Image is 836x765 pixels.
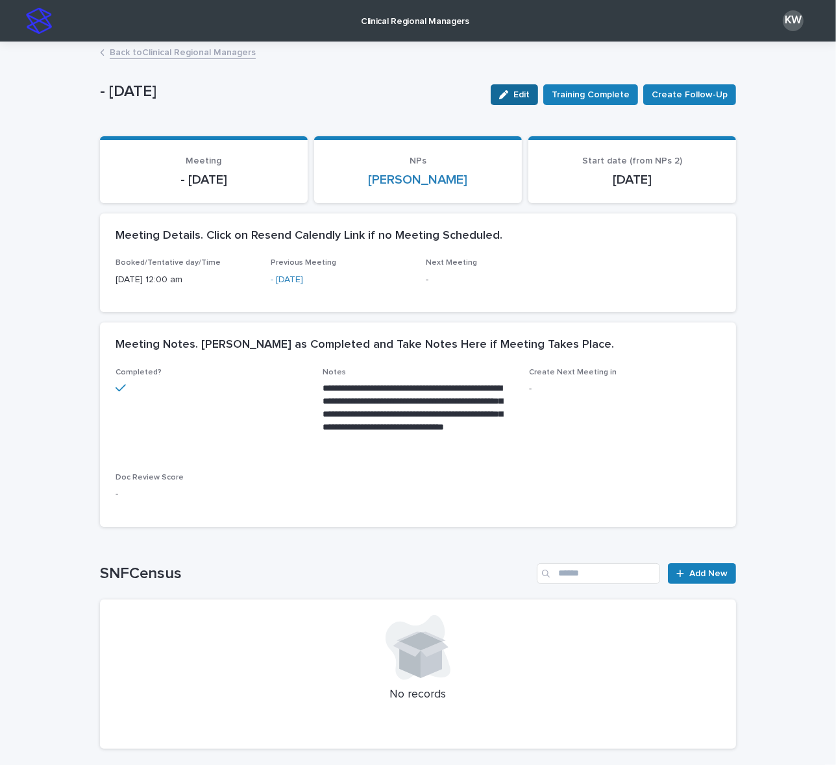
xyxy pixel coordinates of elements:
[410,156,426,165] span: NPs
[116,474,184,481] span: Doc Review Score
[116,338,614,352] h2: Meeting Notes. [PERSON_NAME] as Completed and Take Notes Here if Meeting Takes Place.
[116,487,307,501] p: -
[426,273,565,287] p: -
[271,273,303,287] a: - [DATE]
[783,10,804,31] div: KW
[529,382,720,396] p: -
[368,172,467,188] a: [PERSON_NAME]
[491,84,538,105] button: Edit
[529,369,617,376] span: Create Next Meeting in
[100,82,480,101] p: - [DATE]
[668,563,736,584] a: Add New
[271,259,336,267] span: Previous Meeting
[689,569,728,578] span: Add New
[116,172,292,188] p: - [DATE]
[100,565,532,583] h1: SNFCensus
[513,90,530,99] span: Edit
[426,259,477,267] span: Next Meeting
[116,688,720,702] p: No records
[643,84,736,105] button: Create Follow-Up
[543,84,638,105] button: Training Complete
[652,88,728,101] span: Create Follow-Up
[116,369,162,376] span: Completed?
[116,229,502,243] h2: Meeting Details. Click on Resend Calendly Link if no Meeting Scheduled.
[186,156,221,165] span: Meeting
[323,369,346,376] span: Notes
[544,172,720,188] p: [DATE]
[26,8,52,34] img: stacker-logo-s-only.png
[582,156,682,165] span: Start date (from NPs 2)
[116,259,221,267] span: Booked/Tentative day/Time
[116,273,255,287] p: [DATE] 12:00 am
[537,563,660,584] input: Search
[552,88,630,101] span: Training Complete
[110,44,256,59] a: Back toClinical Regional Managers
